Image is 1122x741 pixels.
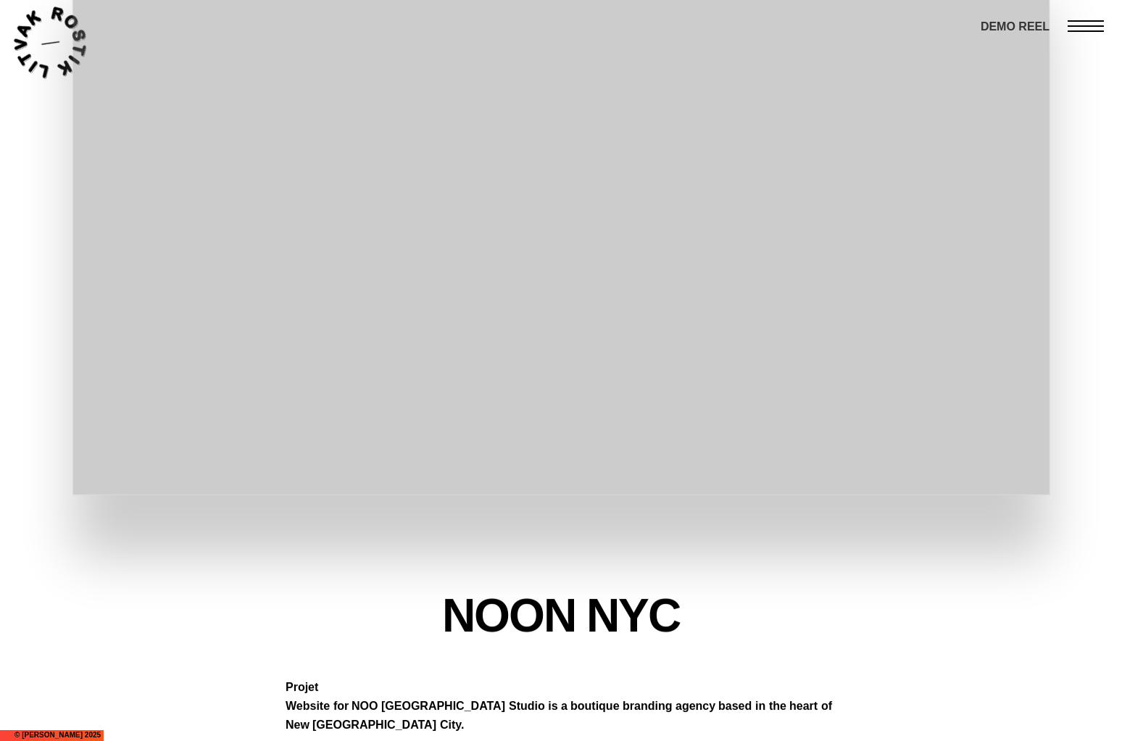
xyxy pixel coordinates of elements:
[352,697,378,716] div: NOO
[618,592,648,639] div: Y
[544,592,575,639] div: N
[586,592,618,639] div: N
[561,697,568,716] div: a
[286,678,318,697] div: Projet
[509,697,558,716] div: Studio is
[570,697,620,716] div: boutique
[981,17,1050,37] a: DEMO REEL
[769,697,786,716] div: the
[286,697,330,716] div: Website
[718,697,752,716] div: based
[440,716,464,734] div: City.
[676,697,715,716] div: agency
[755,697,765,716] div: in
[286,716,309,734] div: New
[312,716,436,734] div: [GEOGRAPHIC_DATA]
[789,697,818,716] div: heart
[623,697,672,716] div: branding
[509,592,544,639] div: O
[381,697,505,716] div: [GEOGRAPHIC_DATA]
[648,592,680,639] div: C
[474,592,509,639] div: O
[333,697,349,716] div: for
[821,697,832,716] div: of
[442,592,474,639] div: N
